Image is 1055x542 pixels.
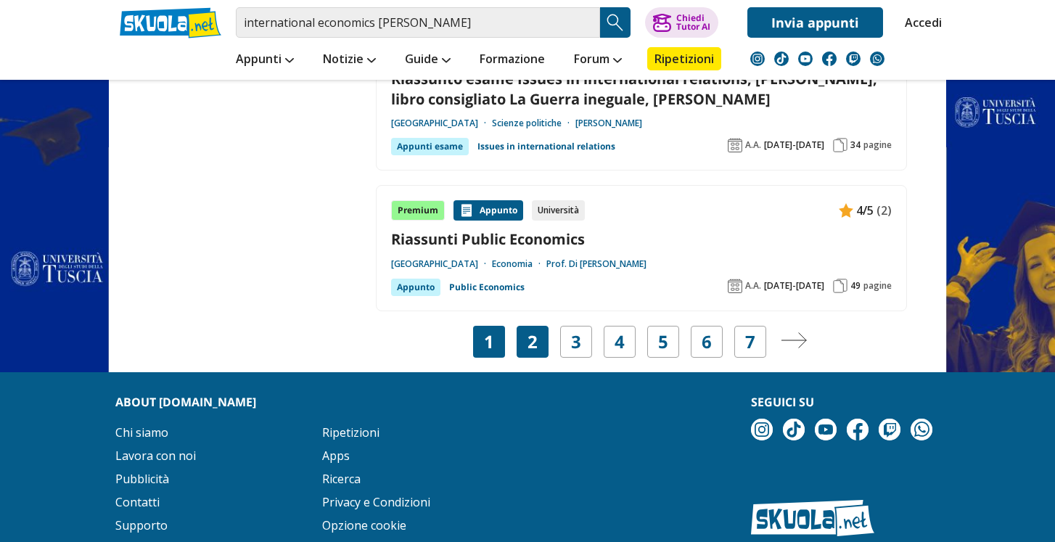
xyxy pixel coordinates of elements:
img: twitch [879,419,900,440]
a: Pubblicità [115,471,169,487]
a: 7 [745,332,755,352]
a: 3 [571,332,581,352]
a: Riassunto esame Issues in international relations, [PERSON_NAME], libro consigliato La Guerra ine... [391,69,892,108]
a: Privacy e Condizioni [322,494,430,510]
a: Apps [322,448,350,464]
img: facebook [822,52,837,66]
a: Ricerca [322,471,361,487]
a: Public Economics [449,279,525,296]
span: pagine [863,280,892,292]
img: instagram [751,419,773,440]
a: Guide [401,47,454,73]
a: Ripetizioni [647,47,721,70]
button: ChiediTutor AI [645,7,718,38]
a: 6 [702,332,712,352]
img: instagram [750,52,765,66]
div: Appunto [391,279,440,296]
img: twitch [846,52,861,66]
span: 4/5 [856,201,874,220]
img: WhatsApp [870,52,884,66]
a: Appunti [232,47,297,73]
div: Premium [391,200,445,221]
img: Cerca appunti, riassunti o versioni [604,12,626,33]
a: Forum [570,47,625,73]
img: Appunti contenuto [839,203,853,218]
a: Opzione cookie [322,517,406,533]
a: Ripetizioni [322,424,379,440]
img: Pagine [833,138,847,152]
a: Contatti [115,494,160,510]
img: Appunti contenuto [459,203,474,218]
a: Lavora con noi [115,448,196,464]
a: Prof. Di [PERSON_NAME] [546,258,646,270]
a: Riassunti Public Economics [391,229,892,249]
a: Scienze politiche [492,118,575,129]
img: Skuola.net [751,500,874,536]
a: Issues in international relations [477,138,615,155]
a: Pagina successiva [781,332,807,352]
img: youtube [798,52,813,66]
img: youtube [815,419,837,440]
span: [DATE]-[DATE] [764,139,824,151]
div: Università [532,200,585,221]
img: Anno accademico [728,138,742,152]
button: Search Button [600,7,631,38]
a: Chi siamo [115,424,168,440]
img: Pagina successiva [781,332,807,348]
img: WhatsApp [911,419,932,440]
a: 2 [527,332,538,352]
img: tiktok [783,419,805,440]
a: [GEOGRAPHIC_DATA] [391,258,492,270]
a: 5 [658,332,668,352]
span: A.A. [745,280,761,292]
a: Notizie [319,47,379,73]
span: 34 [850,139,861,151]
span: [DATE]-[DATE] [764,280,824,292]
img: tiktok [774,52,789,66]
img: facebook [847,419,869,440]
span: A.A. [745,139,761,151]
strong: About [DOMAIN_NAME] [115,394,256,410]
span: 49 [850,280,861,292]
strong: Seguici su [751,394,814,410]
span: (2) [877,201,892,220]
a: Formazione [476,47,549,73]
a: 4 [615,332,625,352]
span: 1 [484,332,494,352]
a: Economia [492,258,546,270]
div: Chiedi Tutor AI [676,14,710,31]
a: Supporto [115,517,168,533]
span: pagine [863,139,892,151]
img: Anno accademico [728,279,742,293]
nav: Navigazione pagine [376,326,907,358]
a: [GEOGRAPHIC_DATA] [391,118,492,129]
a: Invia appunti [747,7,883,38]
a: [PERSON_NAME] [575,118,642,129]
img: Pagine [833,279,847,293]
input: Cerca appunti, riassunti o versioni [236,7,600,38]
div: Appunto [453,200,523,221]
div: Appunti esame [391,138,469,155]
a: Accedi [905,7,935,38]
